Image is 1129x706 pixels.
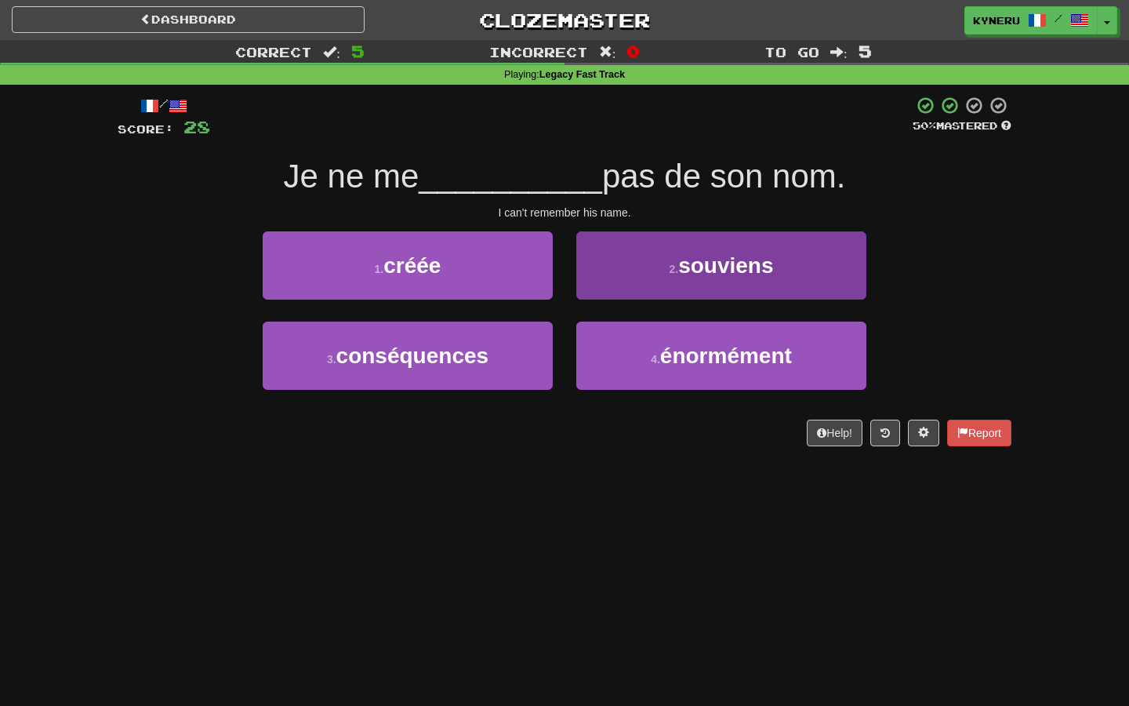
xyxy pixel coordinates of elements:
[973,13,1020,27] span: Kyneru
[388,6,741,34] a: Clozemaster
[913,119,936,132] span: 50 %
[539,69,625,80] strong: Legacy Fast Track
[327,353,336,366] small: 3 .
[263,322,553,390] button: 3.conséquences
[375,263,384,275] small: 1 .
[599,45,616,59] span: :
[383,253,441,278] span: créée
[489,44,588,60] span: Incorrect
[284,158,419,195] span: Je ne me
[602,158,846,195] span: pas de son nom.
[576,231,866,300] button: 2.souviens
[947,420,1011,446] button: Report
[118,96,210,115] div: /
[764,44,819,60] span: To go
[859,42,872,60] span: 5
[419,158,602,195] span: __________
[118,122,174,136] span: Score:
[351,42,365,60] span: 5
[964,6,1098,35] a: Kyneru /
[913,119,1011,133] div: Mastered
[626,42,640,60] span: 0
[118,205,1011,220] div: I can't remember his name.
[660,344,792,368] span: énormément
[263,231,553,300] button: 1.créée
[1055,13,1062,24] span: /
[12,6,365,33] a: Dashboard
[235,44,312,60] span: Correct
[323,45,340,59] span: :
[870,420,900,446] button: Round history (alt+y)
[678,253,773,278] span: souviens
[651,353,660,366] small: 4 .
[830,45,848,59] span: :
[669,263,678,275] small: 2 .
[183,117,210,136] span: 28
[336,344,489,368] span: conséquences
[807,420,862,446] button: Help!
[576,322,866,390] button: 4.énormément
